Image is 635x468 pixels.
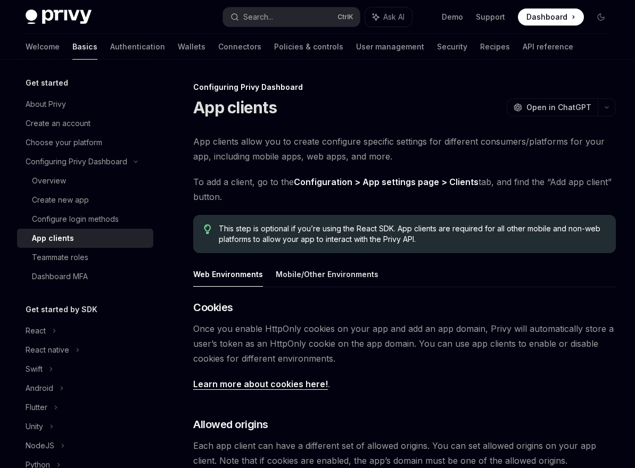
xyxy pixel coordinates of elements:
[442,12,463,22] a: Demo
[26,34,60,60] a: Welcome
[26,117,90,130] div: Create an account
[26,401,47,414] div: Flutter
[26,439,54,452] div: NodeJS
[193,174,616,204] span: To add a client, go to the tab, and find the “Add app client” button.
[437,34,467,60] a: Security
[17,229,153,248] a: App clients
[32,251,88,264] div: Teammate roles
[193,82,616,93] div: Configuring Privy Dashboard
[507,98,598,116] button: Open in ChatGPT
[294,177,479,188] a: Configuration > App settings page > Clients
[26,363,43,375] div: Swift
[26,155,127,168] div: Configuring Privy Dashboard
[17,248,153,267] a: Teammate roles
[356,34,424,60] a: User management
[480,34,510,60] a: Recipes
[337,13,353,21] span: Ctrl K
[32,232,74,245] div: App clients
[193,262,263,287] button: Web Environments
[17,190,153,210] a: Create new app
[17,210,153,229] a: Configure login methods
[219,223,605,245] span: This step is optional if you’re using the React SDK. App clients are required for all other mobil...
[26,10,92,24] img: dark logo
[274,34,343,60] a: Policies & controls
[592,9,609,26] button: Toggle dark mode
[193,379,328,390] a: Learn more about cookies here!
[526,102,591,113] span: Open in ChatGPT
[223,7,360,27] button: Search...CtrlK
[32,174,66,187] div: Overview
[26,382,53,395] div: Android
[17,171,153,190] a: Overview
[26,344,69,356] div: React native
[204,224,211,234] svg: Tip
[518,9,584,26] a: Dashboard
[193,377,616,391] span: .
[26,98,66,111] div: About Privy
[17,114,153,133] a: Create an account
[193,438,616,468] span: Each app client can have a different set of allowed origins. You can set allowed origins on your ...
[17,133,153,152] a: Choose your platform
[26,420,43,433] div: Unity
[243,11,273,23] div: Search...
[523,34,573,60] a: API reference
[365,7,412,27] button: Ask AI
[32,270,88,283] div: Dashboard MFA
[26,303,97,316] h5: Get started by SDK
[32,194,89,206] div: Create new app
[526,12,567,22] span: Dashboard
[26,324,46,337] div: React
[476,12,505,22] a: Support
[193,98,277,117] h1: App clients
[17,95,153,114] a: About Privy
[72,34,97,60] a: Basics
[17,267,153,286] a: Dashboard MFA
[218,34,261,60] a: Connectors
[26,136,102,149] div: Choose your platform
[32,213,119,225] div: Configure login methods
[276,262,378,287] button: Mobile/Other Environments
[193,417,268,432] span: Allowed origins
[178,34,205,60] a: Wallets
[193,300,233,315] span: Cookies
[193,321,616,366] span: Once you enable HttpOnly cookies on your app and add an app domain, Privy will automatically stor...
[383,12,405,22] span: Ask AI
[193,134,616,164] span: App clients allow you to create configure specific settings for different consumers/platforms for...
[110,34,165,60] a: Authentication
[26,77,68,89] h5: Get started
